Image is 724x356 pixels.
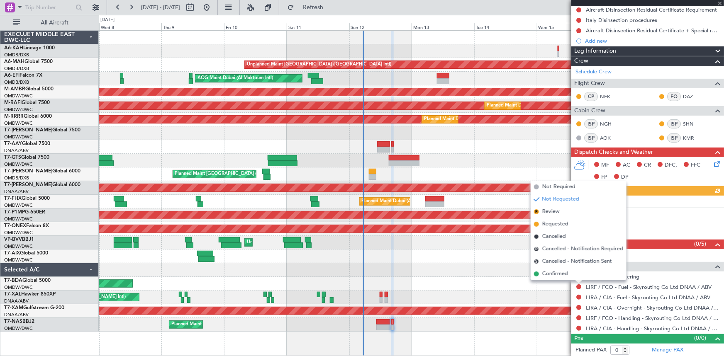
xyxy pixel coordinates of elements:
[4,196,22,201] span: T7-FHX
[534,209,539,214] span: R
[542,208,560,216] span: Review
[4,325,33,332] a: OMDW/DWC
[542,220,568,228] span: Requested
[474,23,537,30] div: Tue 14
[4,182,80,187] a: T7-[PERSON_NAME]Global 6000
[574,334,583,344] span: Pax
[600,120,619,128] a: NGH
[4,223,26,228] span: T7-ONEX
[4,202,33,208] a: OMDW/DWC
[534,259,539,264] span: S
[4,182,52,187] span: T7-[PERSON_NAME]
[4,161,33,167] a: OMDW/DWC
[4,107,33,113] a: OMDW/DWC
[487,99,568,112] div: Planned Maint Dubai (Al Maktoum Intl)
[197,72,273,85] div: AOG Maint Dubai (Al Maktoum Intl)
[574,46,616,56] span: Leg Information
[4,312,29,318] a: DNAA/ABV
[667,92,681,101] div: FO
[4,79,29,85] a: OMDB/DXB
[247,58,391,71] div: Unplanned Maint [GEOGRAPHIC_DATA] ([GEOGRAPHIC_DATA] Intl)
[691,161,700,170] span: FFC
[4,278,51,283] a: T7-BDAGlobal 5000
[584,92,598,101] div: CP
[4,175,29,181] a: OMDB/DXB
[644,161,651,170] span: CR
[4,87,54,92] a: M-AMBRGlobal 5000
[175,168,314,180] div: Planned Maint [GEOGRAPHIC_DATA] ([GEOGRAPHIC_DATA] Intl)
[4,46,55,51] a: A6-KAHLineage 1000
[542,245,623,253] span: Cancelled - Notification Required
[22,20,88,26] span: All Aircraft
[667,133,681,143] div: ISP
[574,79,605,88] span: Flight Crew
[574,148,653,157] span: Dispatch Checks and Weather
[4,114,24,119] span: M-RRRR
[4,319,34,324] a: T7-NASBBJ2
[4,216,33,222] a: OMDW/DWC
[683,120,702,128] a: SHN
[4,243,33,249] a: OMDW/DWC
[4,210,25,215] span: T7-P1MP
[247,236,370,249] div: Unplanned Maint [GEOGRAPHIC_DATA] (Al Maktoum Intl)
[4,148,29,154] a: DNAA/ABV
[694,334,706,342] span: (0/0)
[574,56,588,66] span: Crew
[100,17,115,24] div: [DATE]
[4,196,50,201] a: T7-FHXGlobal 5000
[586,325,720,332] a: LIRA / CIA - Handling - Skyrouting Co Ltd DNAA / ABV
[4,305,23,310] span: T7-XAM
[586,6,717,13] div: Aircraft Disinsection Residual Certificate Requirement
[652,346,683,354] a: Manage PAX
[4,237,22,242] span: VP-BVV
[4,120,33,126] a: OMDW/DWC
[283,1,333,14] button: Refresh
[683,93,702,100] a: DAZ
[4,93,33,99] a: OMDW/DWC
[4,100,50,105] a: M-RAFIGlobal 7500
[4,46,23,51] span: A6-KAH
[4,305,64,310] a: T7-XAMGulfstream G-200
[667,119,681,128] div: ISP
[586,294,710,301] a: LIRA / CIA - Fuel - Skyrouting Co Ltd DNAA / ABV
[99,23,162,30] div: Wed 8
[601,173,607,182] span: FP
[9,16,90,29] button: All Aircraft
[4,278,22,283] span: T7-BDA
[4,73,20,78] span: A6-EFI
[586,315,720,322] a: LIRF / FCO - Handling - Skyrouting Co Ltd DNAA / ABV
[224,23,287,30] div: Fri 10
[586,304,720,311] a: LIRA / CIA - Overnight - Skyrouting Co Ltd DNAA / ABV
[584,119,598,128] div: ISP
[4,155,21,160] span: T7-GTS
[621,173,629,182] span: DP
[4,128,52,133] span: T7-[PERSON_NAME]
[542,270,568,278] span: Confirmed
[4,52,29,58] a: OMDB/DXB
[4,230,33,236] a: OMDW/DWC
[4,87,25,92] span: M-AMBR
[575,68,612,76] a: Schedule Crew
[542,195,579,203] span: Not Requested
[4,141,22,146] span: T7-AAY
[4,292,56,297] a: T7-XALHawker 850XP
[665,161,677,170] span: DFC,
[4,223,49,228] a: T7-ONEXFalcon 8X
[600,134,619,142] a: AOK
[4,210,45,215] a: T7-P1MPG-650ER
[601,161,609,170] span: MF
[574,106,605,116] span: Cabin Crew
[4,73,42,78] a: A6-EFIFalcon 7X
[4,251,20,256] span: T7-AIX
[412,23,474,30] div: Mon 13
[4,169,52,174] span: T7-[PERSON_NAME]
[4,114,52,119] a: M-RRRRGlobal 6000
[534,247,539,252] span: R
[584,133,598,143] div: ISP
[287,23,349,30] div: Sat 11
[4,134,33,140] a: OMDW/DWC
[586,283,712,291] a: LIRF / FCO - Fuel - Skyrouting Co Ltd DNAA / ABV
[424,113,506,126] div: Planned Maint Dubai (Al Maktoum Intl)
[4,284,33,291] a: OMDW/DWC
[4,155,49,160] a: T7-GTSGlobal 7500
